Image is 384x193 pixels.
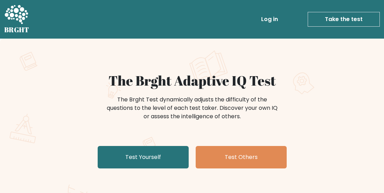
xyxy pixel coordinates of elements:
[308,12,380,27] a: Take the test
[98,146,189,168] a: Test Yourself
[196,146,287,168] a: Test Others
[21,72,363,88] h1: The Brght Adaptive IQ Test
[258,12,281,26] a: Log in
[4,26,29,34] h5: BRGHT
[105,95,280,121] div: The Brght Test dynamically adjusts the difficulty of the questions to the level of each test take...
[4,3,29,36] a: BRGHT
